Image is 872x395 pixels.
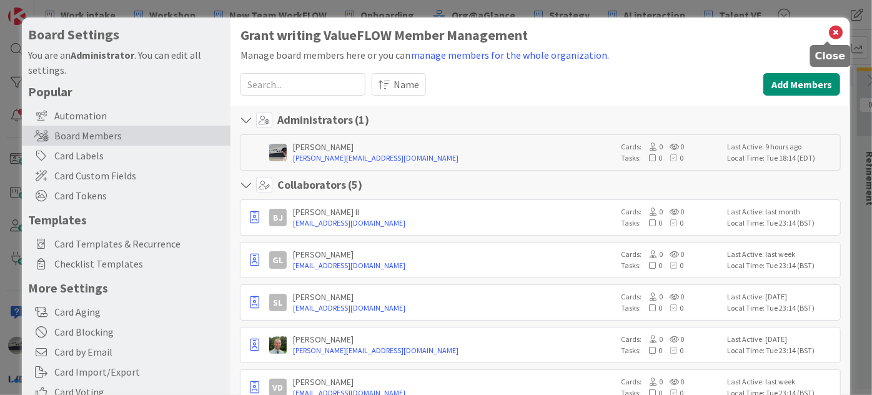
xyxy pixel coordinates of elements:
span: Checklist Templates [54,256,224,271]
span: 0 [662,218,683,227]
div: Last Active: last week [727,376,836,387]
span: Card Templates & Recurrence [54,236,224,251]
input: Search... [240,73,365,96]
b: Administrator [71,49,134,61]
div: Last Active: [DATE] [727,291,836,302]
div: Last Active: last week [727,249,836,260]
span: 0 [662,303,683,312]
div: Last Active: last month [727,206,836,217]
div: [PERSON_NAME] [293,376,615,387]
a: [PERSON_NAME][EMAIL_ADDRESS][DOMAIN_NAME] [293,152,615,164]
h4: Board Settings [28,27,224,42]
h5: Popular [28,84,224,99]
span: 0 [641,303,662,312]
span: 0 [641,346,662,355]
div: Tasks: [621,302,721,314]
div: [PERSON_NAME] [293,334,615,345]
div: Cards: [621,249,721,260]
span: Card Tokens [54,188,224,203]
span: 0 [642,377,663,386]
button: Name [372,73,426,96]
h1: Grant writing ValueFLOW Member Management [240,27,840,43]
h4: Administrators [277,113,369,127]
span: 0 [663,142,684,151]
h5: Close [815,50,846,62]
div: Automation [22,106,230,126]
div: [PERSON_NAME] [293,249,615,260]
div: Card Import/Export [22,362,230,382]
span: 0 [662,153,683,162]
span: Name [394,77,419,92]
span: 0 [663,249,684,259]
span: 0 [641,218,662,227]
div: [PERSON_NAME] [293,141,615,152]
div: Tasks: [621,345,721,356]
span: 0 [642,334,663,344]
div: You are an . You can edit all settings. [28,47,224,77]
div: Tasks: [621,260,721,271]
span: 0 [642,249,663,259]
div: Card Blocking [22,322,230,342]
div: [PERSON_NAME] II [293,206,615,217]
div: Cards: [621,141,721,152]
span: Card by Email [54,344,224,359]
span: ( 5 ) [348,177,362,192]
span: 0 [641,153,662,162]
span: 0 [663,334,684,344]
img: jB [269,144,287,161]
div: Last Active: [DATE] [727,334,836,345]
h5: Templates [28,212,224,227]
div: Card Aging [22,302,230,322]
span: 0 [662,261,683,270]
h5: More Settings [28,280,224,296]
div: Tasks: [621,217,721,229]
div: GL [269,251,287,269]
div: Board Members [22,126,230,146]
div: Cards: [621,291,721,302]
img: SH [269,336,287,354]
h4: Collaborators [277,178,362,192]
div: Last Active: 9 hours ago [727,141,836,152]
span: 0 [662,346,683,355]
span: 0 [663,292,684,301]
button: manage members for the whole organization. [410,47,610,63]
div: BJ [269,209,287,226]
a: [EMAIL_ADDRESS][DOMAIN_NAME] [293,217,615,229]
span: Card Custom Fields [54,168,224,183]
div: [PERSON_NAME] [293,291,615,302]
span: 0 [663,207,684,216]
span: 0 [642,207,663,216]
a: [EMAIL_ADDRESS][DOMAIN_NAME] [293,260,615,271]
div: SL [269,294,287,311]
a: [EMAIL_ADDRESS][DOMAIN_NAME] [293,302,615,314]
button: Add Members [763,73,840,96]
div: Card Labels [22,146,230,166]
span: 0 [663,377,684,386]
div: Local Time: Tue 23:14 (BST) [727,302,836,314]
span: ( 1 ) [355,112,369,127]
span: 0 [642,142,663,151]
div: Local Time: Tue 23:14 (BST) [727,217,836,229]
div: Local Time: Tue 23:14 (BST) [727,345,836,356]
div: Local Time: Tue 18:14 (EDT) [727,152,836,164]
a: [PERSON_NAME][EMAIL_ADDRESS][DOMAIN_NAME] [293,345,615,356]
span: 0 [641,261,662,270]
div: Cards: [621,206,721,217]
span: 0 [642,292,663,301]
div: Manage board members here or you can [240,47,840,63]
div: Tasks: [621,152,721,164]
div: Cards: [621,334,721,345]
div: Cards: [621,376,721,387]
div: Local Time: Tue 23:14 (BST) [727,260,836,271]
